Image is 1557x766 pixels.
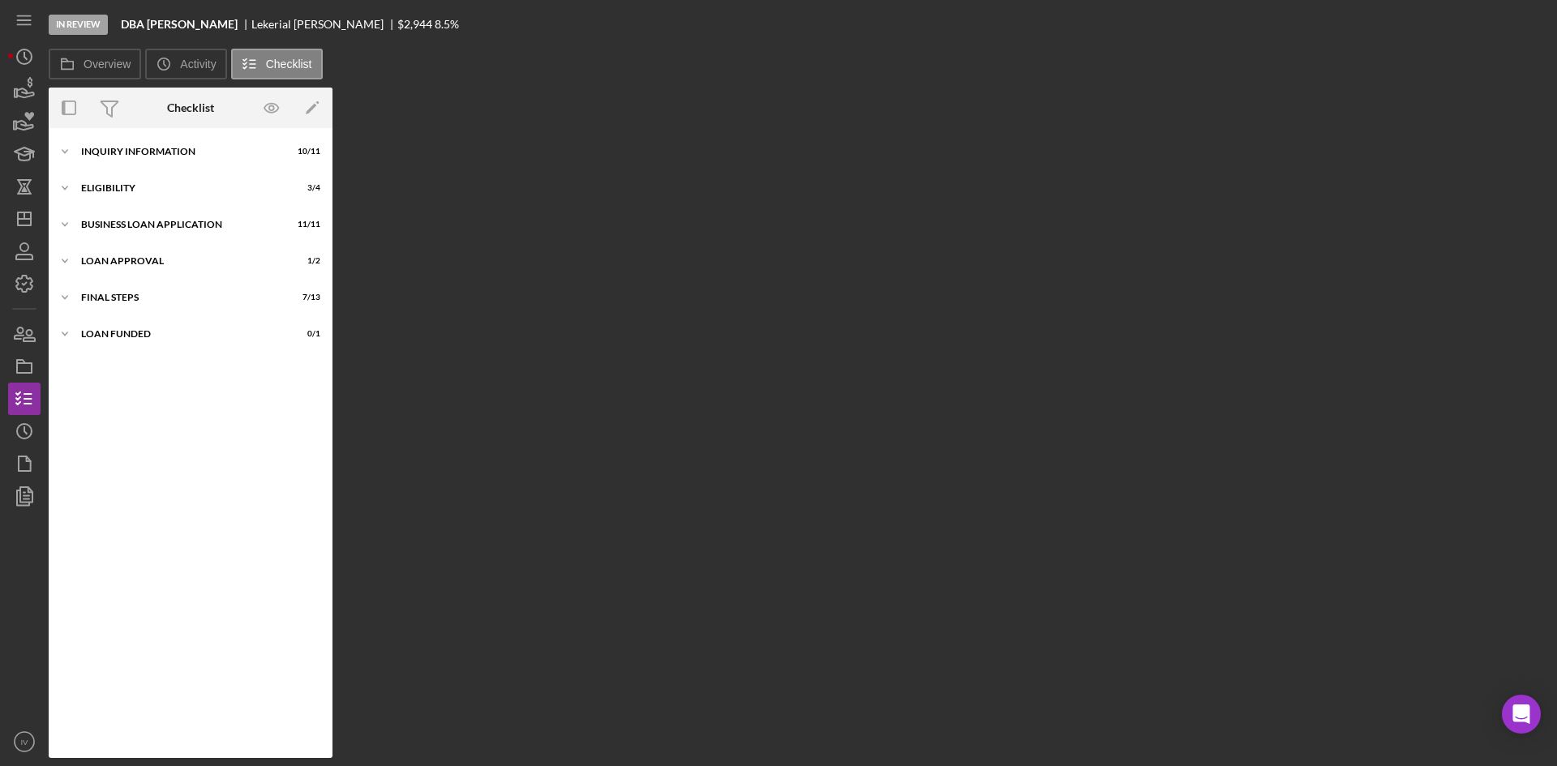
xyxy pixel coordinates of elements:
[20,738,28,747] text: IV
[81,183,280,193] div: Eligibility
[266,58,312,71] label: Checklist
[81,329,280,339] div: LOAN FUNDED
[81,147,280,156] div: INQUIRY INFORMATION
[291,293,320,302] div: 7 / 13
[291,329,320,339] div: 0 / 1
[81,220,280,229] div: BUSINESS LOAN APPLICATION
[121,18,238,31] b: DBA [PERSON_NAME]
[180,58,216,71] label: Activity
[1502,695,1541,734] div: Open Intercom Messenger
[8,725,41,758] button: IV
[397,17,432,31] span: $2,944
[81,293,280,302] div: Final Steps
[84,58,131,71] label: Overview
[291,147,320,156] div: 10 / 11
[49,15,108,35] div: In Review
[49,49,141,79] button: Overview
[167,101,214,114] div: Checklist
[251,18,397,31] div: Lekerial [PERSON_NAME]
[145,49,226,79] button: Activity
[291,256,320,266] div: 1 / 2
[291,183,320,193] div: 3 / 4
[81,256,280,266] div: Loan Approval
[291,220,320,229] div: 11 / 11
[231,49,323,79] button: Checklist
[435,18,459,31] div: 8.5 %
